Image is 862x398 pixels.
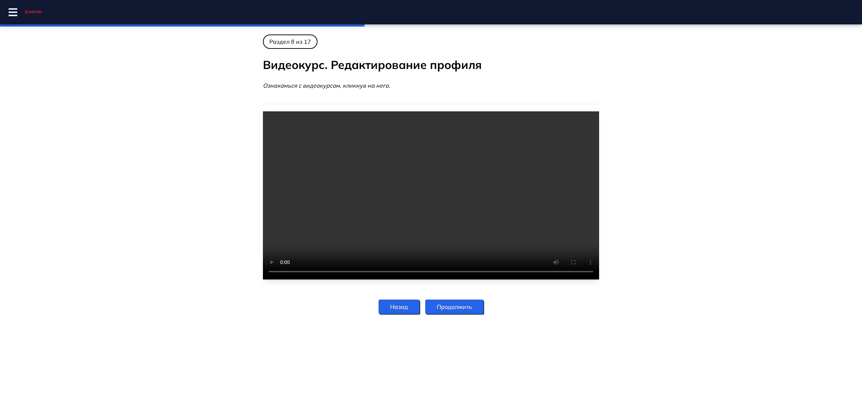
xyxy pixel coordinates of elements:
button: Продолжить [425,300,483,314]
h2: Видеокурс. Редактирование профиля [263,57,599,73]
img: Логотип [23,6,43,18]
p: Раздел 8 из 17 [263,34,318,49]
em: Ознакомься с видеокурсом, кликнув на него. [263,82,390,89]
button: Назад [379,300,420,314]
